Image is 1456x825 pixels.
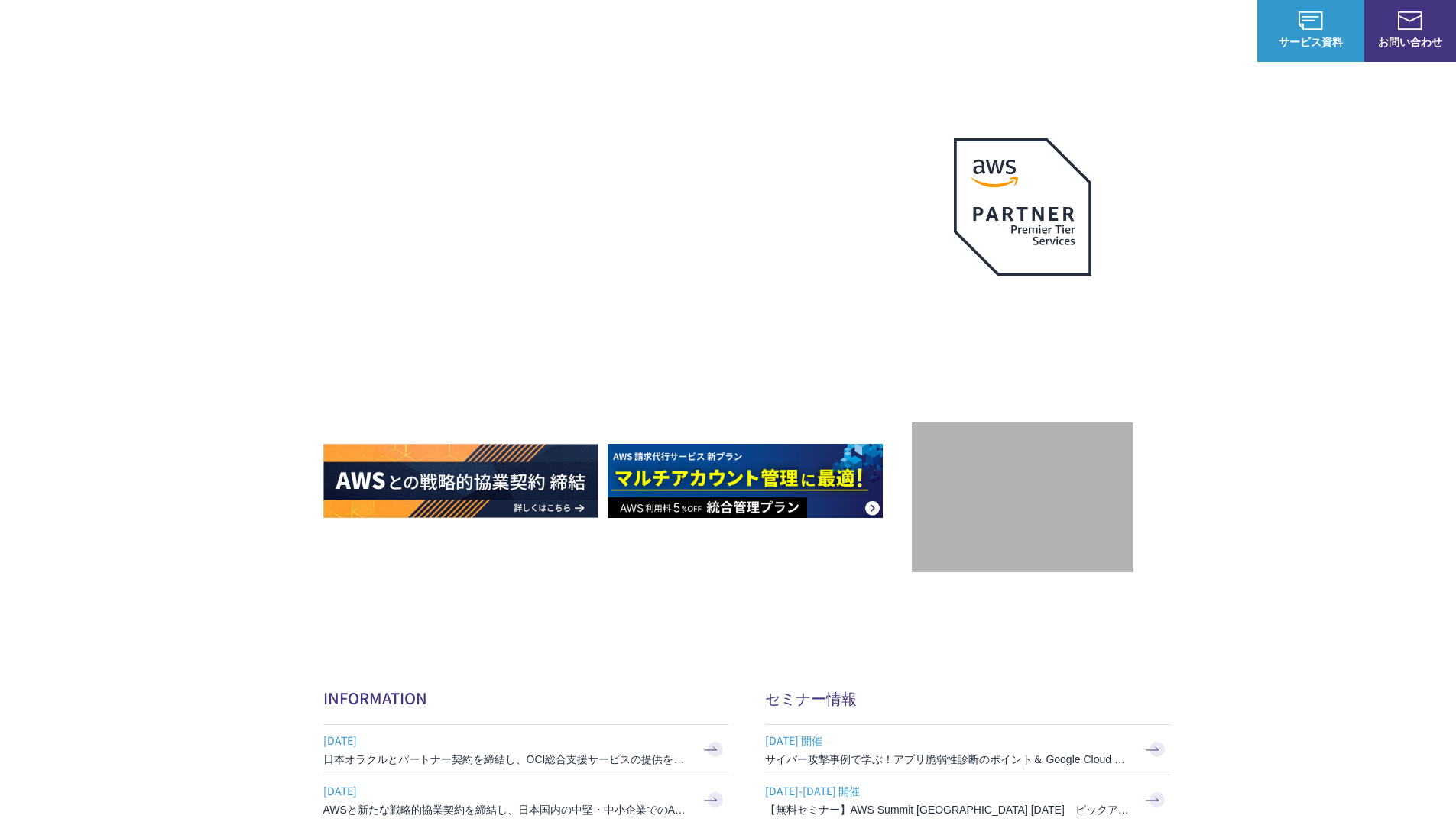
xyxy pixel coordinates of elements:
[796,23,854,39] p: サービス
[1398,11,1422,30] img: お問い合わせ
[765,725,1170,775] a: [DATE] 開催 サイバー攻撃事例で学ぶ！アプリ脆弱性診断のポイント＆ Google Cloud セキュリティ対策
[942,445,1103,557] img: 契約件数
[23,12,287,49] a: AWS総合支援サービス C-Chorus NHN テコラスAWS総合支援サービス
[323,725,728,775] a: [DATE] 日本オラクルとパートナー契約を締結し、OCI総合支援サービスの提供を開始
[1257,34,1364,50] span: サービス資料
[1037,23,1080,39] a: 導入事例
[1005,294,1039,316] em: AWS
[323,687,728,709] h2: INFORMATION
[323,169,912,236] p: AWSの導入からコスト削減、 構成・運用の最適化からデータ活用まで 規模や業種業態を問わない マネージドサービスで
[323,444,598,518] img: AWSとの戦略的協業契約 締結
[954,138,1091,276] img: AWSプレミアティアサービスパートナー
[176,15,287,47] span: NHN テコラス AWS総合支援サービス
[323,779,690,802] span: [DATE]
[765,687,1170,709] h2: セミナー情報
[1199,23,1242,39] a: ログイン
[1364,34,1456,50] span: お問い合わせ
[323,775,728,825] a: [DATE] AWSと新たな戦略的協業契約を締結し、日本国内の中堅・中小企業でのAWS活用を加速
[728,23,765,39] p: 強み
[884,23,1007,39] p: 業種別ソリューション
[323,802,690,817] h3: AWSと新たな戦略的協業契約を締結し、日本国内の中堅・中小企業でのAWS活用を加速
[765,775,1170,825] a: [DATE]-[DATE] 開催 【無料セミナー】AWS Summit [GEOGRAPHIC_DATA] [DATE] ピックアップセッション
[323,752,690,767] h3: 日本オラクルとパートナー契約を締結し、OCI総合支援サービスの提供を開始
[323,251,912,398] h1: AWS ジャーニーの 成功を実現
[1299,11,1323,30] img: AWS総合支援サービス C-Chorus サービス資料
[765,729,1132,752] span: [DATE] 開催
[765,779,1132,802] span: [DATE]-[DATE] 開催
[765,752,1132,767] h3: サイバー攻撃事例で学ぶ！アプリ脆弱性診断のポイント＆ Google Cloud セキュリティ対策
[608,444,883,518] img: AWS請求代行サービス 統合管理プラン
[936,294,1110,353] p: 最上位プレミアティア サービスパートナー
[765,802,1132,817] h3: 【無料セミナー】AWS Summit [GEOGRAPHIC_DATA] [DATE] ピックアップセッション
[323,729,690,752] span: [DATE]
[1111,23,1169,39] p: ナレッジ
